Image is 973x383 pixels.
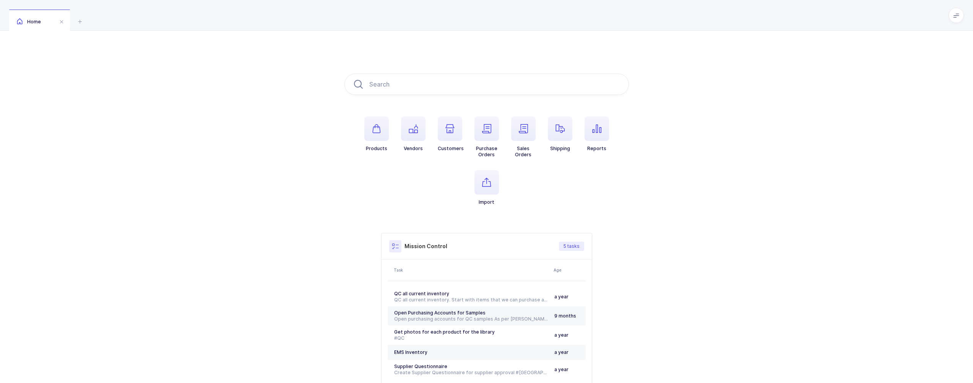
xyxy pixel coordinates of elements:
[548,116,572,152] button: Shipping
[404,242,447,250] h3: Mission Control
[564,243,580,249] span: 5 tasks
[344,74,629,95] input: Search
[438,116,464,152] button: Customers
[17,19,41,25] span: Home
[474,170,499,205] button: Import
[511,116,536,158] button: SalesOrders
[401,116,426,152] button: Vendors
[474,116,499,158] button: PurchaseOrders
[585,116,609,152] button: Reports
[364,116,389,152] button: Products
